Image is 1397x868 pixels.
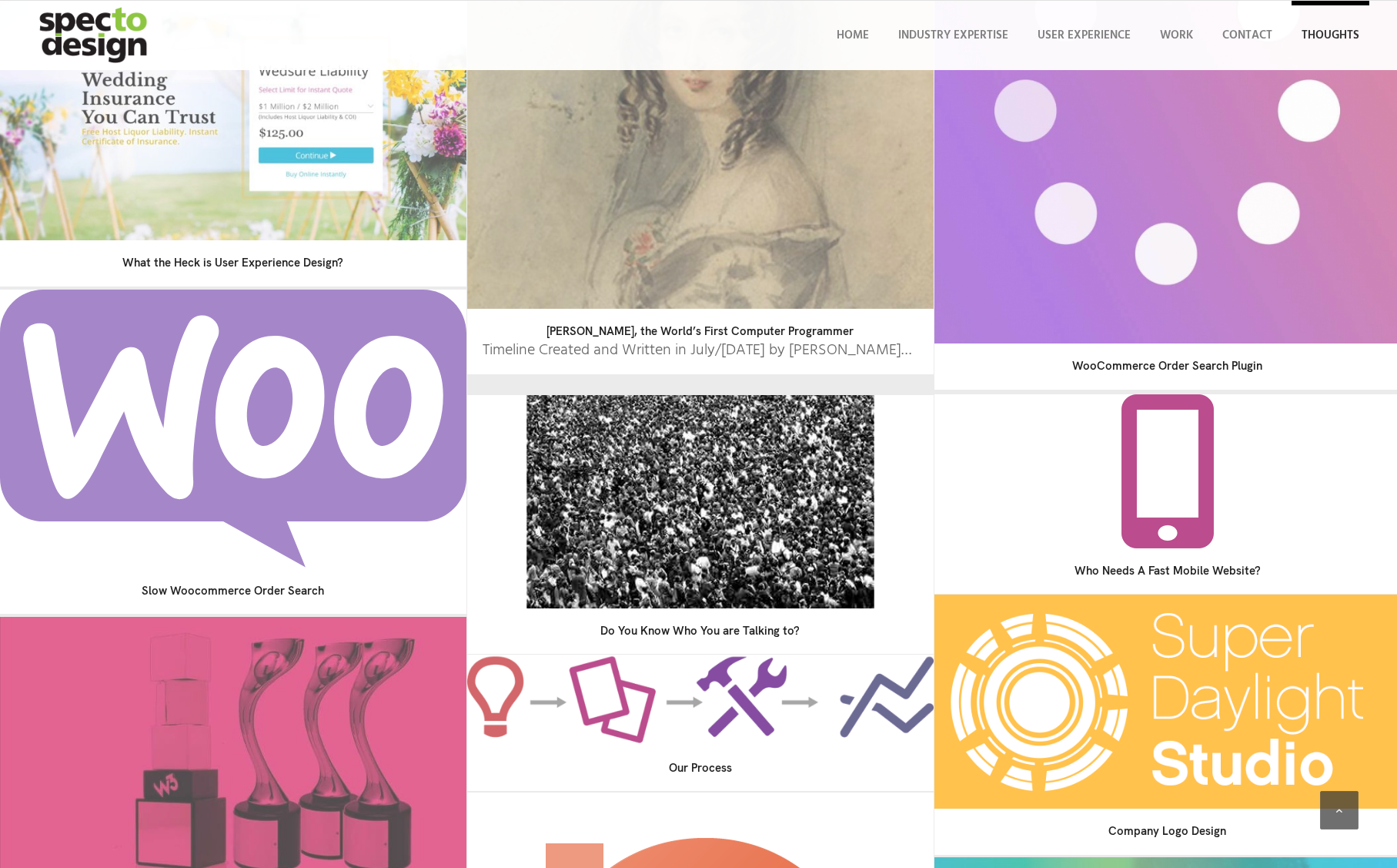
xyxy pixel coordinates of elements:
[950,824,1385,840] h3: Company Logo Design
[483,624,918,639] h3: Do You Know Who You are Talking to?
[950,564,1385,579] h3: Who Needs A Fast Mobile Website?
[1302,26,1359,45] span: Thoughts
[483,324,918,340] h3: [PERSON_NAME], the World’s First Computer Programmer
[526,390,874,614] img: social-media-who-are-you-talking-to
[28,1,162,70] img: specto-logo-2020
[467,655,934,746] img: spectodesign process
[1038,26,1131,45] span: User Experience
[888,1,1018,70] a: Industry Expertise
[837,26,869,45] span: Home
[1212,1,1282,70] a: Contact
[15,256,451,271] h3: What the Heck is User Experience Design?
[467,655,934,792] a: spectodesign processOur Process
[898,26,1008,45] span: Industry Expertise
[483,339,918,359] div: Timeline Created and Written in July/[DATE] by [PERSON_NAME]…
[1160,26,1193,45] span: Work
[483,761,918,776] h3: Our Process
[1121,394,1214,548] img: icon mobile website
[1150,1,1203,70] a: Work
[1222,26,1272,45] span: Contact
[950,359,1385,374] h3: WooCommerce Order Search Plugin
[467,395,934,655] a: social media who is your audienceDo You Know Who You are Talking to?
[1292,1,1369,70] a: Thoughts
[827,1,879,70] a: Home
[15,584,451,599] h3: Slow Woocommerce Order Search
[1028,1,1141,70] a: User Experience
